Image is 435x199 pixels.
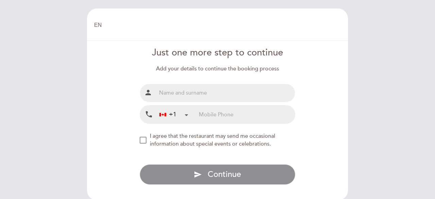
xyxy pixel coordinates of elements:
[150,133,275,147] span: I agree that the restaurant may send me occasional information about special events or celebrations.
[194,170,202,179] i: send
[140,164,296,185] button: send Continue
[208,169,241,179] span: Continue
[144,88,152,97] i: person
[140,132,296,148] md-checkbox: NEW_MODAL_AGREE_RESTAURANT_SEND_OCCASIONAL_INFO
[140,65,296,73] div: Add your details to continue the booking process
[157,106,191,123] div: Canada: +1
[159,110,176,119] div: +1
[199,105,295,123] input: Mobile Phone
[145,110,153,119] i: local_phone
[156,84,295,102] input: Name and surname
[140,46,296,60] div: Just one more step to continue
